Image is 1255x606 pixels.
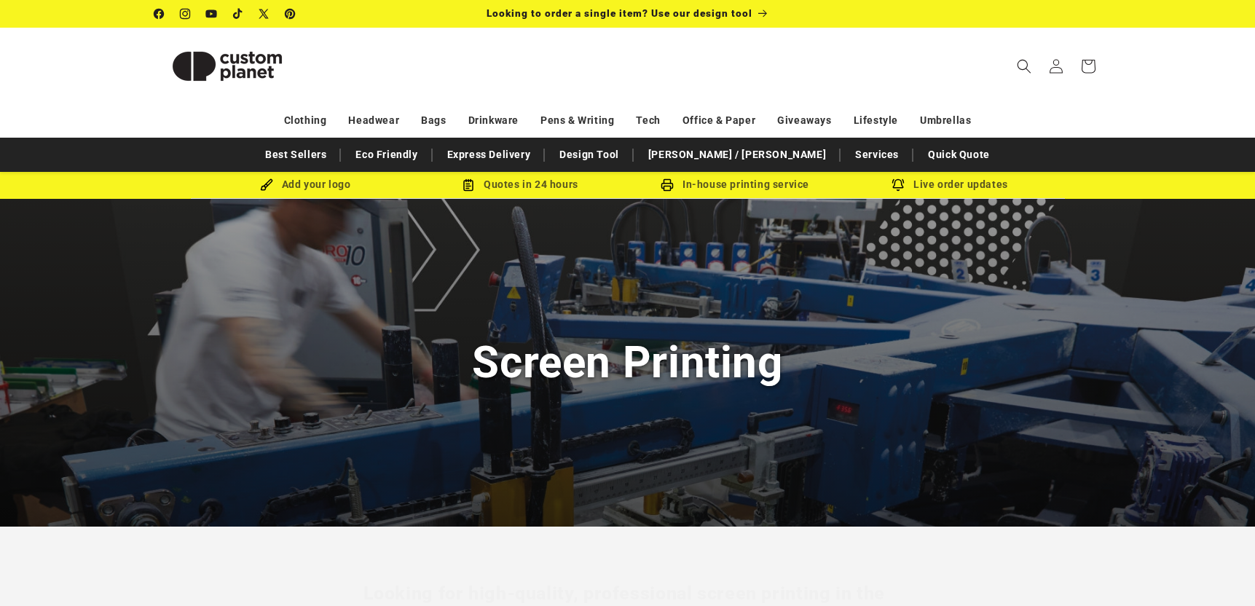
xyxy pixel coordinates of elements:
[682,108,755,133] a: Office & Paper
[848,142,906,168] a: Services
[440,142,538,168] a: Express Delivery
[854,108,898,133] a: Lifestyle
[421,108,446,133] a: Bags
[284,108,327,133] a: Clothing
[641,142,833,168] a: [PERSON_NAME] / [PERSON_NAME]
[777,108,831,133] a: Giveaways
[628,176,843,194] div: In-house printing service
[636,108,660,133] a: Tech
[843,176,1058,194] div: Live order updates
[661,178,674,192] img: In-house printing
[892,178,905,192] img: Order updates
[472,334,782,390] h1: Screen Printing
[468,108,519,133] a: Drinkware
[348,142,425,168] a: Eco Friendly
[149,28,305,104] a: Custom Planet
[348,108,399,133] a: Headwear
[1008,50,1040,82] summary: Search
[920,108,971,133] a: Umbrellas
[413,176,628,194] div: Quotes in 24 hours
[921,142,997,168] a: Quick Quote
[540,108,614,133] a: Pens & Writing
[198,176,413,194] div: Add your logo
[487,7,752,19] span: Looking to order a single item? Use our design tool
[552,142,626,168] a: Design Tool
[260,178,273,192] img: Brush Icon
[154,34,300,99] img: Custom Planet
[258,142,334,168] a: Best Sellers
[462,178,475,192] img: Order Updates Icon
